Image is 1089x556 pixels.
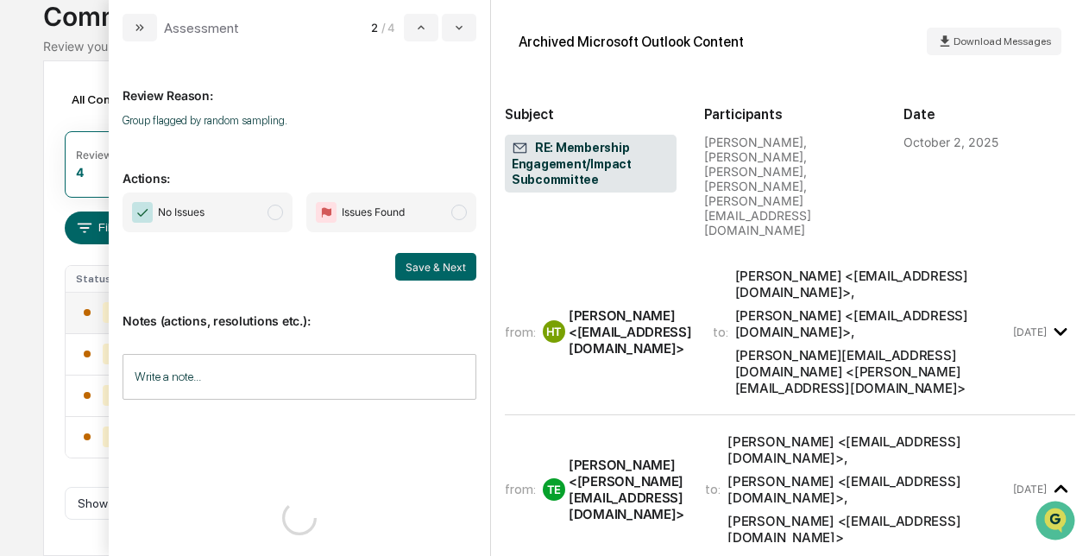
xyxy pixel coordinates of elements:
[713,324,728,340] span: to:
[17,218,31,232] div: 🖐️
[903,135,998,149] div: October 2, 2025
[705,481,721,497] span: to:
[59,148,218,162] div: We're available if you need us!
[293,136,314,157] button: Start new chat
[735,347,1010,396] div: [PERSON_NAME][EMAIL_ADDRESS][DOMAIN_NAME] <[PERSON_NAME][EMAIL_ADDRESS][DOMAIN_NAME]>
[519,34,744,50] div: Archived Microsoft Outlook Content
[17,35,314,63] p: How can we help?
[123,67,476,103] p: Review Reason:
[1013,483,1047,496] time: Thursday, October 2, 2025 at 2:33:21 PM
[59,131,283,148] div: Start new chat
[65,212,140,244] button: Filters
[123,293,476,328] p: Notes (actions, resolutions etc.):
[10,243,116,274] a: 🔎Data Lookup
[735,307,1010,340] div: [PERSON_NAME] <[EMAIL_ADDRESS][DOMAIN_NAME]> ,
[125,218,139,232] div: 🗄️
[164,20,239,36] div: Assessment
[1034,499,1080,546] iframe: Open customer support
[123,114,476,127] p: Group flagged by random sampling.
[123,150,476,186] p: Actions:
[505,324,536,340] span: from:
[927,28,1061,55] button: Download Messages
[543,320,565,343] div: HT
[371,21,378,35] span: 2
[735,268,1010,300] div: [PERSON_NAME] <[EMAIL_ADDRESS][DOMAIN_NAME]> ,
[17,131,48,162] img: 1746055101610-c473b297-6a78-478c-a979-82029cc54cd1
[727,513,1010,546] div: [PERSON_NAME] <[EMAIL_ADDRESS][DOMAIN_NAME]>
[512,140,670,188] span: RE: Membership Engagement/Impact Subcommittee
[142,217,214,234] span: Attestations
[727,433,1010,466] div: [PERSON_NAME] <[EMAIL_ADDRESS][DOMAIN_NAME]> ,
[76,148,159,161] div: Review Required
[505,106,677,123] h2: Subject
[65,85,195,113] div: All Conversations
[158,204,205,221] span: No Issues
[43,39,1045,54] div: Review your communication records across channels
[704,106,876,123] h2: Participants
[342,204,405,221] span: Issues Found
[66,266,143,292] th: Status
[505,481,536,497] span: from:
[122,291,209,305] a: Powered byPylon
[903,106,1075,123] h2: Date
[381,21,400,35] span: / 4
[316,202,337,223] img: Flag
[17,251,31,265] div: 🔎
[543,478,565,501] div: TE
[35,250,109,267] span: Data Lookup
[569,457,684,522] div: [PERSON_NAME] <[PERSON_NAME][EMAIL_ADDRESS][DOMAIN_NAME]>
[35,217,111,234] span: Preclearance
[118,210,221,241] a: 🗄️Attestations
[954,35,1051,47] span: Download Messages
[395,253,476,281] button: Save & Next
[132,202,153,223] img: Checkmark
[76,165,84,180] div: 4
[569,307,692,357] div: [PERSON_NAME] <[EMAIL_ADDRESS][DOMAIN_NAME]>
[727,473,1010,506] div: [PERSON_NAME] <[EMAIL_ADDRESS][DOMAIN_NAME]> ,
[1013,325,1047,338] time: Thursday, October 2, 2025 at 12:20:19 PM
[704,135,876,237] div: [PERSON_NAME], [PERSON_NAME], [PERSON_NAME], [PERSON_NAME], [PERSON_NAME][EMAIL_ADDRESS][DOMAIN_N...
[10,210,118,241] a: 🖐️Preclearance
[172,292,209,305] span: Pylon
